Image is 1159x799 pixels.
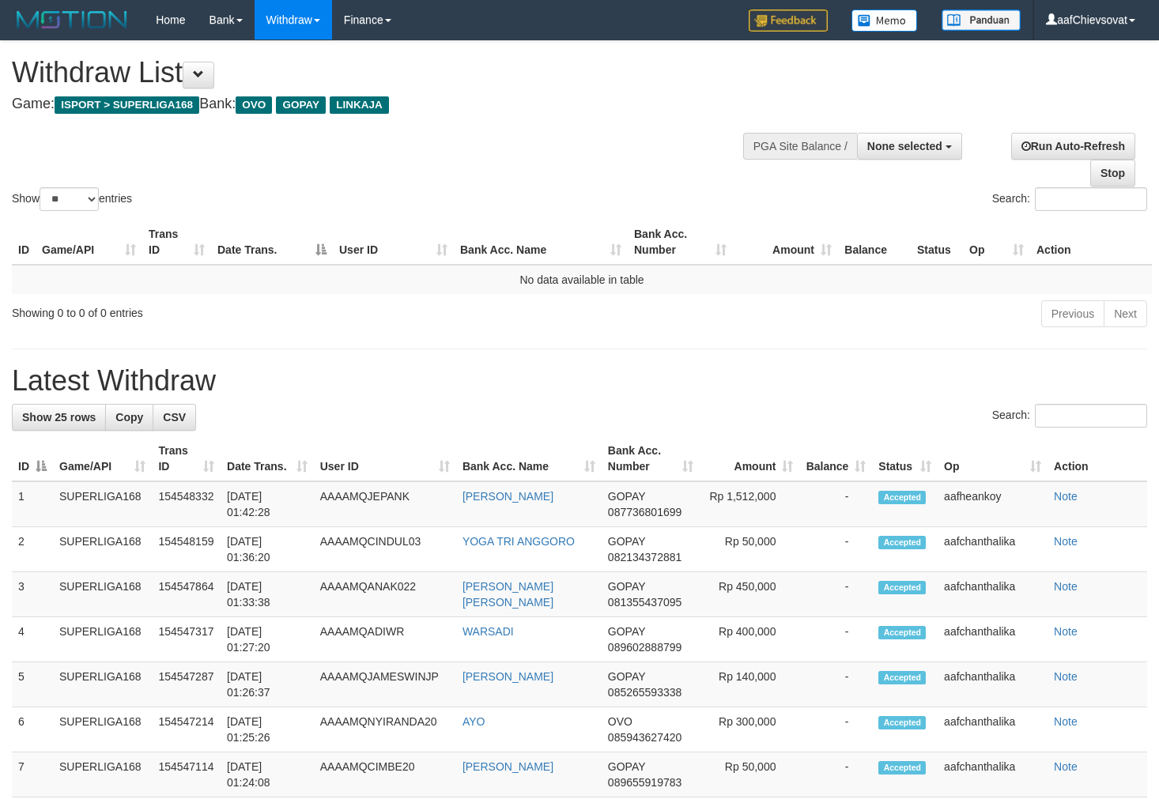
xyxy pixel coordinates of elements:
[12,527,53,572] td: 2
[1054,490,1078,503] a: Note
[152,527,221,572] td: 154548159
[12,436,53,481] th: ID: activate to sort column descending
[221,436,314,481] th: Date Trans.: activate to sort column ascending
[36,220,142,265] th: Game/API: activate to sort column ascending
[602,436,700,481] th: Bank Acc. Number: activate to sort column ascending
[799,617,872,662] td: -
[153,404,196,431] a: CSV
[1054,580,1078,593] a: Note
[12,8,132,32] img: MOTION_logo.png
[1090,160,1135,187] a: Stop
[221,707,314,752] td: [DATE] 01:25:26
[105,404,153,431] a: Copy
[40,187,99,211] select: Showentries
[236,96,272,114] span: OVO
[221,572,314,617] td: [DATE] 01:33:38
[115,411,143,424] span: Copy
[462,535,575,548] a: YOGA TRI ANGGORO
[608,551,681,563] span: Copy 082134372881 to clipboard
[942,9,1021,31] img: panduan.png
[938,752,1048,797] td: aafchanthalika
[462,580,553,609] a: [PERSON_NAME] [PERSON_NAME]
[152,436,221,481] th: Trans ID: activate to sort column ascending
[55,96,199,114] span: ISPORT > SUPERLIGA168
[462,715,485,728] a: AYO
[462,625,514,638] a: WARSADI
[314,617,456,662] td: AAAAMQADIWR
[53,481,152,527] td: SUPERLIGA168
[938,662,1048,707] td: aafchanthalika
[799,662,872,707] td: -
[53,662,152,707] td: SUPERLIGA168
[333,220,454,265] th: User ID: activate to sort column ascending
[608,731,681,744] span: Copy 085943627420 to clipboard
[221,617,314,662] td: [DATE] 01:27:20
[857,133,962,160] button: None selected
[12,752,53,797] td: 7
[608,535,645,548] span: GOPAY
[163,411,186,424] span: CSV
[314,436,456,481] th: User ID: activate to sort column ascending
[799,436,872,481] th: Balance: activate to sort column ascending
[1054,715,1078,728] a: Note
[938,436,1048,481] th: Op: activate to sort column ascending
[12,187,132,211] label: Show entries
[22,411,96,424] span: Show 25 rows
[992,187,1147,211] label: Search:
[152,617,221,662] td: 154547317
[1035,404,1147,428] input: Search:
[838,220,911,265] th: Balance
[608,760,645,773] span: GOPAY
[799,707,872,752] td: -
[799,481,872,527] td: -
[700,527,800,572] td: Rp 50,000
[211,220,333,265] th: Date Trans.: activate to sort column descending
[53,436,152,481] th: Game/API: activate to sort column ascending
[12,365,1147,397] h1: Latest Withdraw
[1104,300,1147,327] a: Next
[221,527,314,572] td: [DATE] 01:36:20
[700,662,800,707] td: Rp 140,000
[608,670,645,683] span: GOPAY
[938,707,1048,752] td: aafchanthalika
[314,662,456,707] td: AAAAMQJAMESWINJP
[700,572,800,617] td: Rp 450,000
[53,707,152,752] td: SUPERLIGA168
[878,491,926,504] span: Accepted
[221,481,314,527] td: [DATE] 01:42:28
[12,662,53,707] td: 5
[12,57,757,89] h1: Withdraw List
[12,617,53,662] td: 4
[938,617,1048,662] td: aafchanthalika
[152,662,221,707] td: 154547287
[12,220,36,265] th: ID
[462,490,553,503] a: [PERSON_NAME]
[608,625,645,638] span: GOPAY
[608,490,645,503] span: GOPAY
[152,752,221,797] td: 154547114
[608,596,681,609] span: Copy 081355437095 to clipboard
[1041,300,1104,327] a: Previous
[733,220,838,265] th: Amount: activate to sort column ascending
[1054,625,1078,638] a: Note
[314,707,456,752] td: AAAAMQNYIRANDA20
[314,572,456,617] td: AAAAMQANAK022
[276,96,326,114] span: GOPAY
[462,760,553,773] a: [PERSON_NAME]
[12,572,53,617] td: 3
[12,96,757,112] h4: Game: Bank:
[462,670,553,683] a: [PERSON_NAME]
[608,715,632,728] span: OVO
[878,761,926,775] span: Accepted
[1054,670,1078,683] a: Note
[152,707,221,752] td: 154547214
[700,436,800,481] th: Amount: activate to sort column ascending
[314,752,456,797] td: AAAAMQCIMBE20
[872,436,938,481] th: Status: activate to sort column ascending
[152,572,221,617] td: 154547864
[12,265,1152,294] td: No data available in table
[743,133,857,160] div: PGA Site Balance /
[1054,760,1078,773] a: Note
[152,481,221,527] td: 154548332
[938,527,1048,572] td: aafchanthalika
